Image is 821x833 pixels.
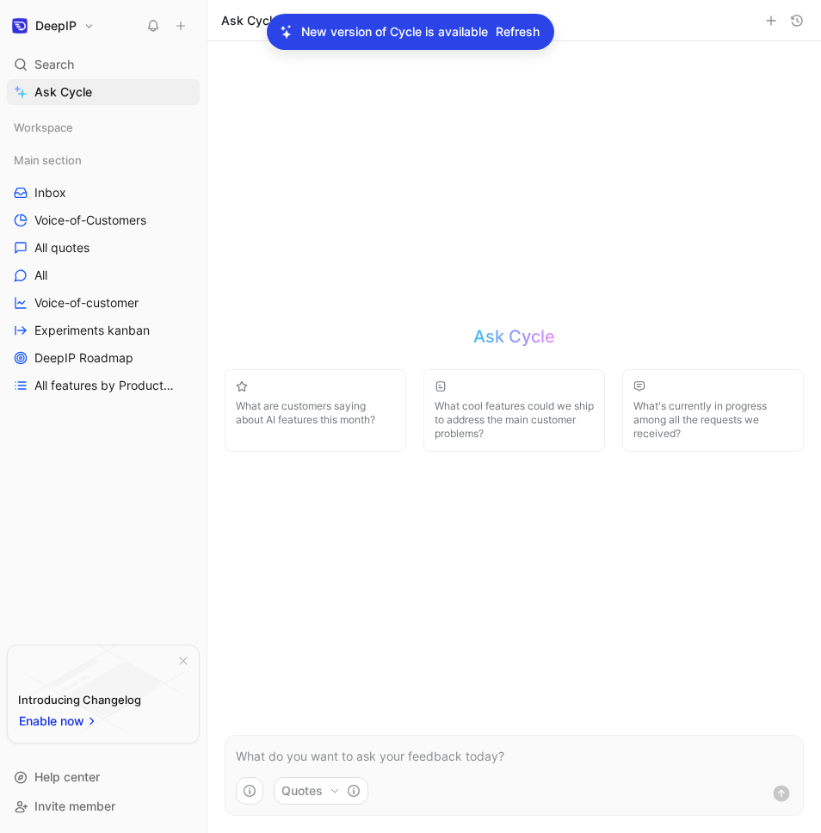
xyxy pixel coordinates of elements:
span: Workspace [14,119,73,136]
span: Voice-of-Customers [34,212,146,229]
span: Enable now [19,711,86,731]
span: DeepIP Roadmap [34,349,133,367]
span: All features by Product area [34,377,177,394]
span: All [34,267,47,284]
div: Workspace [7,114,200,140]
button: What are customers saying about AI features this month? [225,369,406,452]
a: Experiments kanban [7,318,200,343]
span: What are customers saying about AI features this month? [236,399,395,427]
button: What's currently in progress among all the requests we received? [622,369,804,452]
span: Main section [14,151,82,169]
div: Introducing Changelog [18,689,141,710]
span: Experiments kanban [34,322,150,339]
span: Help center [34,769,100,784]
div: Main sectionInboxVoice-of-CustomersAll quotesAllVoice-of-customerExperiments kanbanDeepIP Roadmap... [7,147,200,398]
div: Help center [7,764,200,790]
a: Ask Cycle [7,79,200,105]
button: Enable now [18,710,99,732]
a: Voice-of-Customers [7,207,200,233]
a: DeepIP Roadmap [7,345,200,371]
div: Search [7,52,200,77]
a: All [7,262,200,288]
span: Ask Cycle [34,82,92,102]
span: Invite member [34,799,115,813]
span: Inbox [34,184,66,201]
h1: DeepIP [35,18,77,34]
img: bg-BLZuj68n.svg [22,645,184,733]
span: Search [34,54,74,75]
h1: Ask Cycle [221,12,279,29]
span: Refresh [496,22,540,42]
h2: Ask Cycle [473,324,555,349]
img: DeepIP [11,17,28,34]
a: Inbox [7,180,200,206]
div: Invite member [7,793,200,819]
button: Refresh [495,21,540,43]
button: Quotes [274,777,368,805]
button: What cool features could we ship to address the main customer problems? [423,369,605,452]
span: What's currently in progress among all the requests we received? [633,399,793,441]
div: Main section [7,147,200,173]
button: DeepIPDeepIP [7,14,99,38]
a: Voice-of-customer [7,290,200,316]
p: New version of Cycle is available [301,22,488,42]
a: All features by Product area [7,373,200,398]
a: All quotes [7,235,200,261]
span: Voice-of-customer [34,294,139,312]
span: What cool features could we ship to address the main customer problems? [435,399,594,441]
span: All quotes [34,239,90,256]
